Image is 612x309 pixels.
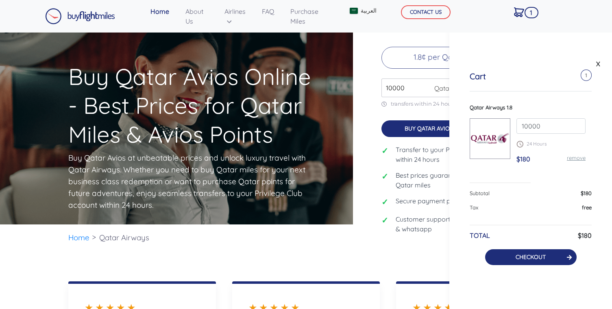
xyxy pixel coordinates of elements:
h6: $180 [578,232,592,239]
p: transfers within 24 hours [381,100,516,107]
img: schedule.png [516,141,523,148]
span: ✓ [381,170,390,183]
a: Airlines [221,3,249,29]
img: Cart [514,7,524,17]
a: Purchase Miles [287,3,333,29]
img: Buy Flight Miles Logo [45,8,115,24]
a: X [594,58,602,70]
a: Home [147,3,172,20]
p: Buy Qatar Avios at unbeatable prices and unlock luxury travel with Qatar Airways. Whether you nee... [68,152,308,211]
h6: TOTAL [470,232,490,239]
span: Qatar Avios Points [430,83,489,93]
p: 24 Hours [516,140,586,148]
span: free [582,204,592,211]
a: 1 [511,3,527,20]
img: qatar.png [470,129,510,148]
button: CONTACT US [401,5,451,19]
a: remove [567,154,586,161]
span: ✓ [381,145,390,157]
span: Customer support available via phone & whatsapp [396,214,516,234]
span: Secure payment processing [396,196,479,206]
span: Best prices guaranteed when you buy Qatar miles [396,170,516,190]
a: Buy Flight Miles Logo [45,6,115,26]
span: 1 [525,7,538,18]
img: Arabic [350,8,358,14]
span: العربية [361,7,377,15]
span: $180 [581,190,592,196]
button: CHECKOUT [485,249,577,265]
h1: Buy Qatar Avios Online - Best Prices for Qatar Miles & Avios Points [68,16,321,149]
button: BUY QATAR AVIOS NOW -$180.00 [381,120,516,137]
p: 1.8¢ per Qatar Avios [381,47,516,69]
span: 1 [581,70,592,81]
span: $180 [516,155,530,163]
a: About Us [182,3,212,29]
li: Qatar Airways [95,224,153,251]
span: Qatar Airways 1.8 [470,104,512,111]
a: CHECKOUT [516,253,546,261]
a: العربية [346,3,379,18]
h5: Cart [470,72,486,81]
span: ✓ [381,214,390,226]
span: Tax [470,204,478,211]
a: Home [68,233,89,242]
span: Transfer to your Privilege Club account within 24 hours [396,145,516,164]
span: Subtotal [470,190,490,196]
a: FAQ [259,3,277,20]
span: ✓ [381,196,390,208]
